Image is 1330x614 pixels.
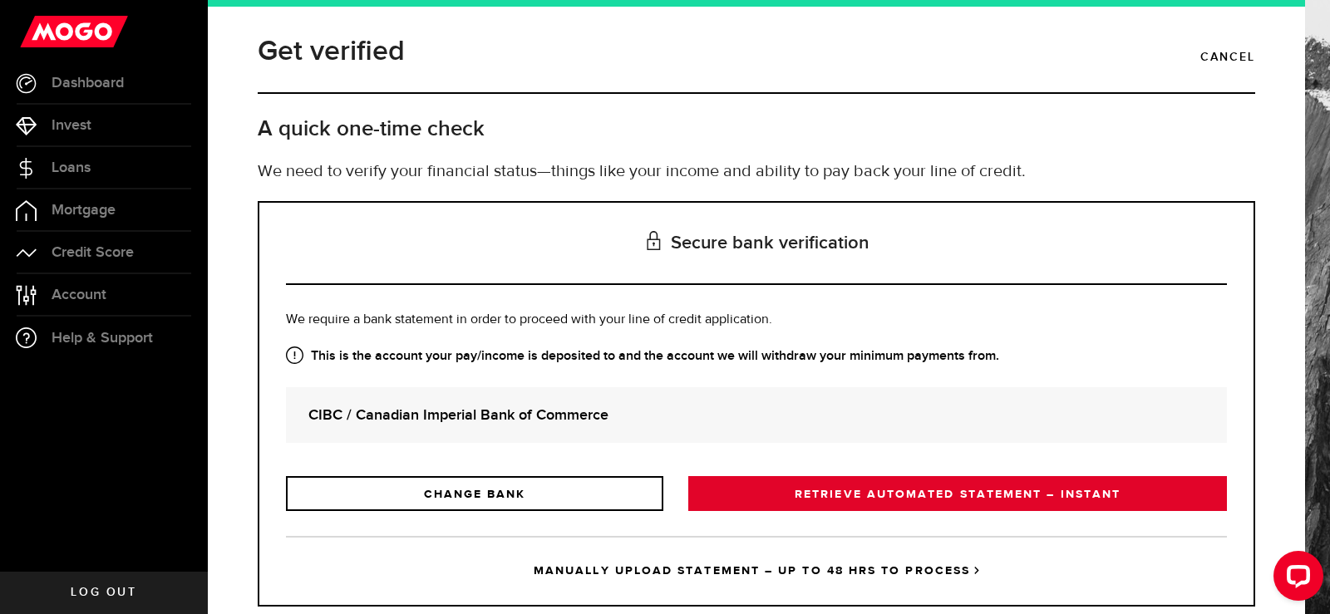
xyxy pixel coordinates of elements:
[286,203,1227,285] h3: Secure bank verification
[52,160,91,175] span: Loans
[308,404,1204,426] strong: CIBC / Canadian Imperial Bank of Commerce
[71,587,136,598] span: Log out
[286,313,772,327] span: We require a bank statement in order to proceed with your line of credit application.
[286,476,663,511] a: CHANGE BANK
[1200,43,1255,71] a: Cancel
[258,30,405,73] h1: Get verified
[52,76,124,91] span: Dashboard
[688,476,1227,511] a: RETRIEVE AUTOMATED STATEMENT – INSTANT
[258,160,1255,184] p: We need to verify your financial status—things like your income and ability to pay back your line...
[52,331,153,346] span: Help & Support
[52,287,106,302] span: Account
[52,203,116,218] span: Mortgage
[52,245,134,260] span: Credit Score
[286,346,1227,366] strong: This is the account your pay/income is deposited to and the account we will withdraw your minimum...
[1260,544,1330,614] iframe: LiveChat chat widget
[52,118,91,133] span: Invest
[258,115,1255,143] h2: A quick one-time check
